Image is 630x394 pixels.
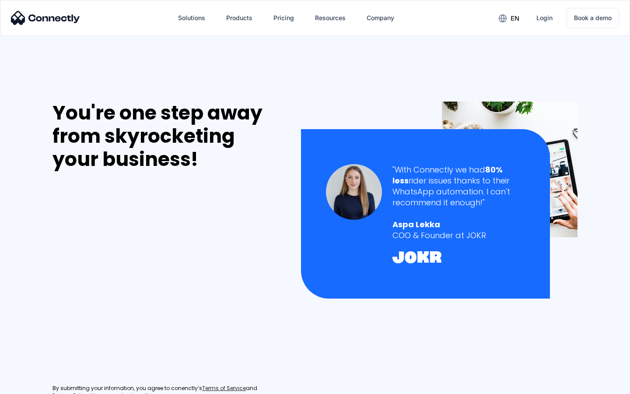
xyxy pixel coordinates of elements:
[202,385,246,392] a: Terms of Service
[529,7,560,28] a: Login
[266,7,301,28] a: Pricing
[171,7,212,28] div: Solutions
[392,164,503,186] strong: 80% less
[392,230,525,241] div: COO & Founder at JOKR
[360,7,401,28] div: Company
[536,12,553,24] div: Login
[567,8,619,28] a: Book a demo
[9,379,52,391] aside: Language selected: English
[219,7,259,28] div: Products
[52,181,184,374] iframe: Form 0
[367,12,394,24] div: Company
[178,12,205,24] div: Solutions
[308,7,353,28] div: Resources
[315,12,346,24] div: Resources
[492,11,526,25] div: en
[511,12,519,25] div: en
[52,102,283,171] div: You're one step away from skyrocketing your business!
[11,11,80,25] img: Connectly Logo
[392,164,525,208] div: "With Connectly we had rider issues thanks to their WhatsApp automation. I can't recommend it eno...
[273,12,294,24] div: Pricing
[226,12,252,24] div: Products
[392,219,440,230] strong: Aspa Lekka
[17,379,52,391] ul: Language list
